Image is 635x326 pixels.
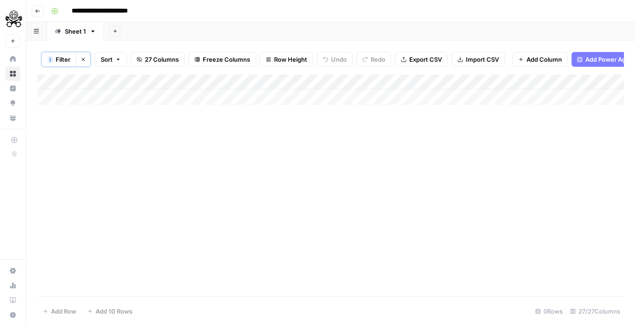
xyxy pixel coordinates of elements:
a: Home [6,52,20,66]
button: Redo [356,52,391,67]
a: Browse [6,66,20,81]
span: Add Row [51,307,76,316]
span: 27 Columns [145,55,179,64]
span: Filter [56,55,70,64]
div: 1 [47,56,53,63]
a: Opportunities [6,96,20,111]
a: Sheet 1 [47,22,104,41]
button: Freeze Columns [189,52,256,67]
a: Settings [6,263,20,278]
span: 1 [49,56,51,63]
div: 27/27 Columns [566,304,624,319]
button: Sort [95,52,127,67]
span: Export CSV [409,55,442,64]
button: Export CSV [395,52,448,67]
button: 27 Columns [131,52,185,67]
a: Learning Hub [6,293,20,308]
button: 1Filter [41,52,76,67]
button: Import CSV [452,52,505,67]
button: Workspace: PistonHeads [6,7,20,30]
span: Row Height [274,55,307,64]
span: Add Column [526,55,562,64]
button: Add Column [512,52,568,67]
button: Help + Support [6,308,20,322]
button: Add Row [37,304,82,319]
span: Import CSV [466,55,499,64]
a: Your Data [6,111,20,125]
a: Usage [6,278,20,293]
div: Sheet 1 [65,27,86,36]
span: Redo [371,55,385,64]
span: Sort [101,55,113,64]
span: Undo [331,55,347,64]
div: 0 Rows [532,304,566,319]
span: Add 10 Rows [96,307,132,316]
img: PistonHeads Logo [6,11,22,27]
button: Undo [317,52,353,67]
span: Freeze Columns [203,55,250,64]
button: Add 10 Rows [82,304,138,319]
button: Row Height [260,52,313,67]
a: Insights [6,81,20,96]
